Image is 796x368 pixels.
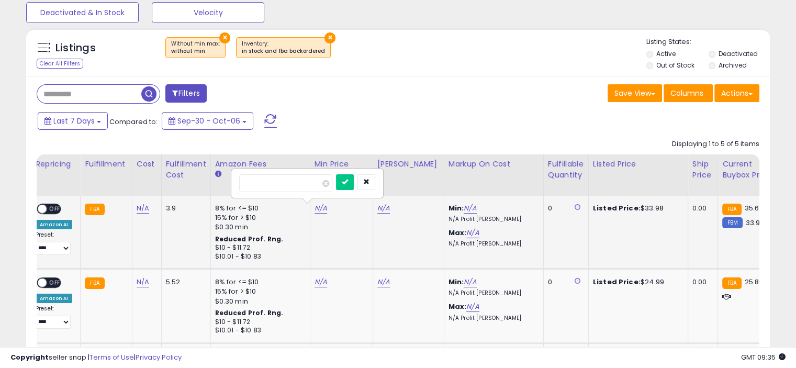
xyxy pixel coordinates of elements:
span: Without min max : [171,40,220,55]
button: Last 7 Days [38,112,108,130]
b: Min: [449,277,464,287]
p: N/A Profit [PERSON_NAME] [449,315,535,322]
span: Last 7 Days [53,116,95,126]
div: Fulfillment Cost [166,159,206,181]
b: Max: [449,302,467,311]
div: $0.30 min [215,222,302,232]
strong: Copyright [10,352,49,362]
p: N/A Profit [PERSON_NAME] [449,289,535,297]
a: N/A [315,203,327,214]
small: Amazon Fees. [215,170,221,179]
span: OFF [47,205,63,214]
b: Min: [449,203,464,213]
div: 15% for > $10 [215,213,302,222]
a: N/A [377,203,390,214]
div: without min [171,48,220,55]
span: OFF [47,278,63,287]
span: 2025-10-14 09:35 GMT [741,352,786,362]
b: Reduced Prof. Rng. [215,235,284,243]
div: Ship Price [692,159,713,181]
span: 35.67 [744,203,763,213]
div: Preset: [36,231,72,255]
div: Repricing [36,159,76,170]
div: Amazon Fees [215,159,306,170]
button: × [219,32,230,43]
small: FBA [722,277,742,289]
small: FBA [85,277,104,289]
div: Amazon AI [36,294,72,303]
div: $33.98 [593,204,680,213]
span: Inventory : [242,40,325,55]
div: Fulfillment [85,159,127,170]
div: Preset: [36,305,72,329]
small: FBA [722,204,742,215]
button: Save View [608,84,662,102]
a: N/A [464,277,476,287]
button: Velocity [152,2,264,23]
th: The percentage added to the cost of goods (COGS) that forms the calculator for Min & Max prices. [444,154,543,196]
label: Active [656,49,676,58]
div: Min Price [315,159,368,170]
p: Listing States: [646,37,770,47]
div: $10 - $11.72 [215,318,302,327]
label: Deactivated [718,49,757,58]
div: 8% for <= $10 [215,204,302,213]
h5: Listings [55,41,96,55]
span: Columns [670,88,703,98]
div: 5.52 [166,277,203,287]
button: × [324,32,335,43]
div: Clear All Filters [37,59,83,69]
div: Markup on Cost [449,159,539,170]
a: N/A [315,277,327,287]
button: Actions [714,84,759,102]
b: Max: [449,228,467,238]
p: N/A Profit [PERSON_NAME] [449,240,535,248]
a: Privacy Policy [136,352,182,362]
div: in stock and fba backordered [242,48,325,55]
a: Terms of Use [89,352,134,362]
div: 8% for <= $10 [215,277,302,287]
div: 0.00 [692,204,710,213]
span: Sep-30 - Oct-06 [177,116,240,126]
div: [PERSON_NAME] [377,159,440,170]
b: Listed Price: [593,203,641,213]
div: Displaying 1 to 5 of 5 items [672,139,759,149]
a: N/A [137,203,149,214]
small: FBA [85,204,104,215]
a: N/A [464,203,476,214]
div: 15% for > $10 [215,287,302,296]
div: $10.01 - $10.83 [215,252,302,261]
div: seller snap | | [10,353,182,363]
a: N/A [137,277,149,287]
div: 0.00 [692,277,710,287]
b: Listed Price: [593,277,641,287]
b: Reduced Prof. Rng. [215,308,284,317]
div: $0.30 min [215,297,302,306]
p: N/A Profit [PERSON_NAME] [449,216,535,223]
button: Deactivated & In Stock [26,2,139,23]
a: N/A [377,277,390,287]
div: Fulfillable Quantity [548,159,584,181]
span: 25.89 [744,277,763,287]
div: Amazon AI [36,220,72,229]
span: Compared to: [109,117,158,127]
label: Archived [718,61,746,70]
span: 33.98 [745,218,764,228]
div: 3.9 [166,204,203,213]
a: N/A [466,302,479,312]
small: FBM [722,217,743,228]
button: Filters [165,84,206,103]
label: Out of Stock [656,61,694,70]
div: 0 [548,277,580,287]
a: N/A [466,228,479,238]
div: 0 [548,204,580,213]
button: Columns [664,84,713,102]
button: Sep-30 - Oct-06 [162,112,253,130]
div: Cost [137,159,157,170]
div: $10.01 - $10.83 [215,326,302,335]
div: Listed Price [593,159,683,170]
div: Current Buybox Price [722,159,776,181]
div: $24.99 [593,277,680,287]
div: $10 - $11.72 [215,243,302,252]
